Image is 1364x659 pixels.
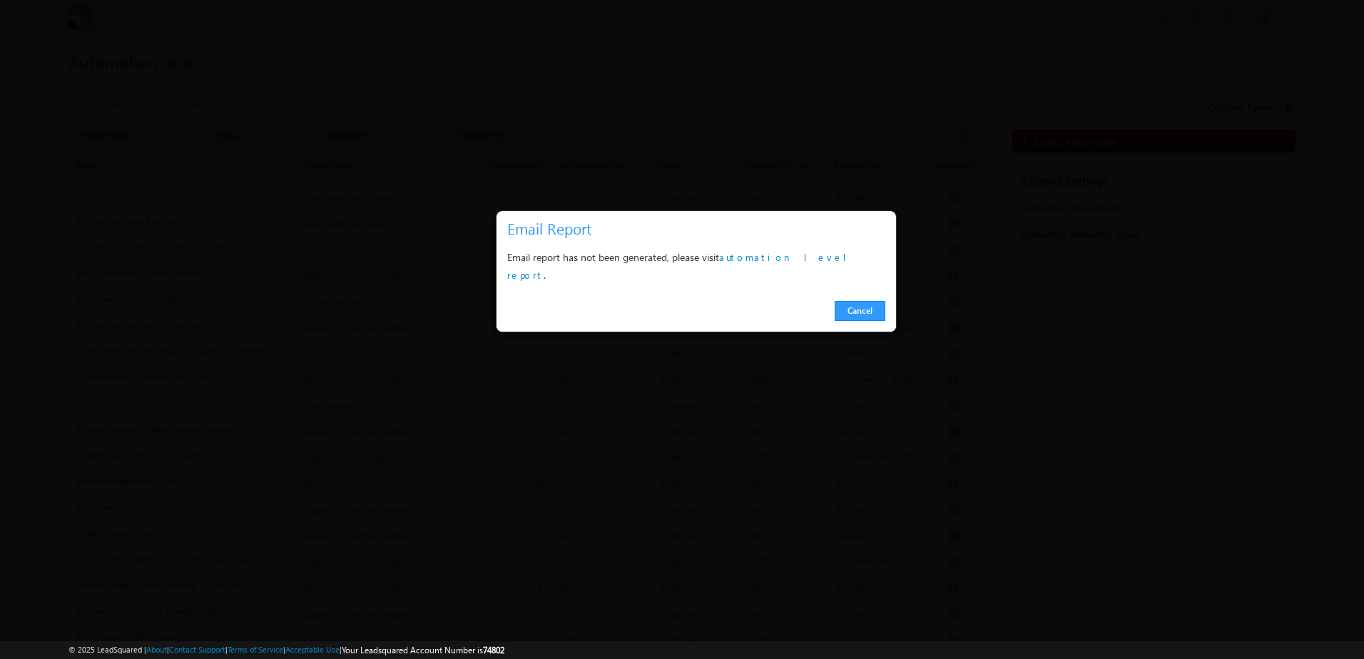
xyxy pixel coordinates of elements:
[507,216,891,241] h3: Email Report
[285,645,340,654] a: Acceptable Use
[342,645,504,655] span: Your Leadsquared Account Number is
[146,645,167,654] a: About
[169,645,225,654] a: Contact Support
[507,248,885,284] div: Email report has not been generated, please visit .
[483,645,504,655] span: 74802
[228,645,283,654] a: Terms of Service
[68,643,504,657] span: © 2025 LeadSquared | | | | |
[835,301,885,321] a: Cancel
